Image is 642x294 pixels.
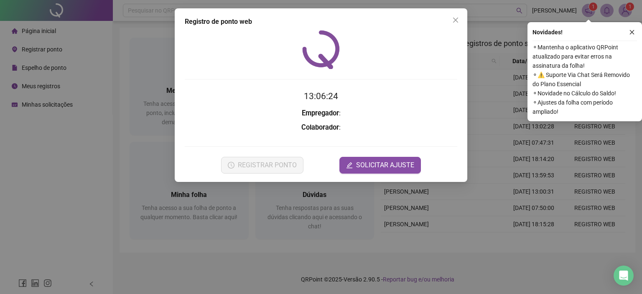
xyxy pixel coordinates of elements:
div: Open Intercom Messenger [614,266,634,286]
h3: : [185,122,457,133]
button: REGISTRAR PONTO [221,157,303,174]
img: QRPoint [302,30,340,69]
span: close [452,17,459,23]
span: close [629,29,635,35]
span: ⚬ Novidade no Cálculo do Saldo! [532,89,637,98]
button: Close [449,13,462,27]
strong: Colaborador [301,123,339,131]
strong: Empregador [302,109,339,117]
h3: : [185,108,457,119]
span: ⚬ Ajustes da folha com período ampliado! [532,98,637,116]
button: editSOLICITAR AJUSTE [339,157,421,174]
time: 13:06:24 [304,91,338,101]
span: ⚬ Mantenha o aplicativo QRPoint atualizado para evitar erros na assinatura da folha! [532,43,637,70]
span: Novidades ! [532,28,563,37]
div: Registro de ponto web [185,17,457,27]
span: SOLICITAR AJUSTE [356,160,414,170]
span: edit [346,162,353,169]
span: ⚬ ⚠️ Suporte Via Chat Será Removido do Plano Essencial [532,70,637,89]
